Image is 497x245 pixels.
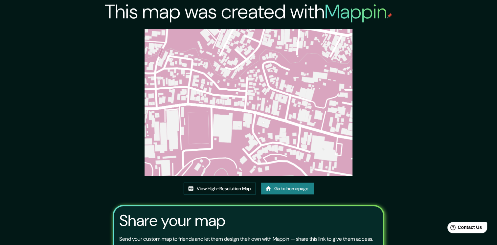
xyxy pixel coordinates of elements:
[119,235,373,243] p: Send your custom map to friends and let them design their own with Mappin — share this link to gi...
[387,13,392,18] img: mappin-pin
[145,29,352,176] img: created-map
[439,219,490,238] iframe: Help widget launcher
[119,212,225,230] h3: Share your map
[184,183,256,195] a: View High-Resolution Map
[261,183,314,195] a: Go to homepage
